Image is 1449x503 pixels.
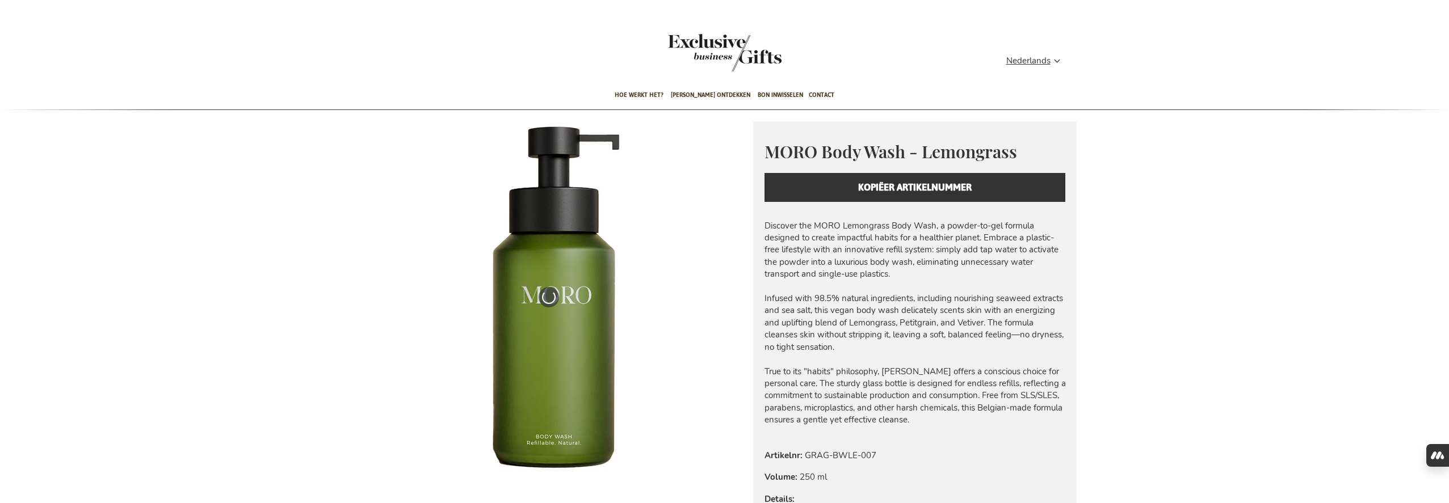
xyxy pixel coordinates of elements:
[671,82,750,108] span: [PERSON_NAME] ontdekken
[765,140,1017,163] span: MORO Body Wash - Lemongrass
[668,34,725,71] a: store logo
[809,82,834,108] span: Contact
[1006,54,1051,67] span: Nederlands
[373,121,725,473] img: MORO Body Wash - Lemongrass
[758,82,803,108] span: Bon inwisselen
[668,34,782,71] img: Exclusive Business gifts logo
[615,82,663,108] span: Hoe werkt het?
[758,82,803,110] a: Bon inwisselen
[809,82,834,110] a: Contact
[765,220,1068,426] div: Discover the MORO Lemongrass Body Wash, a powder-to-gel formula designed to create impactful habi...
